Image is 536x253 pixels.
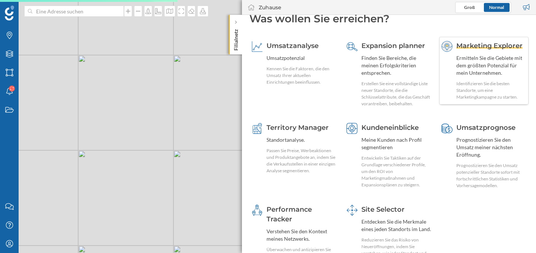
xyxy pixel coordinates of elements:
div: Prognostizieren Sie den Umsatz meiner nächsten Eröffnung. [456,136,526,158]
span: Site Selector [361,205,405,214]
div: Entdecken Sie die Merkmale eines jeden Standorts im Land. [361,218,431,233]
img: sales-explainer.svg [252,41,263,52]
img: monitoring-360.svg [252,205,263,216]
div: Umsatzpotenzial [267,54,336,62]
div: Was wollen Sie erreichen? [249,12,529,26]
div: Passen Sie Preise, Werbeaktionen und Produktangebote an, indem Sie die Verkaufsstellen in einer e... [267,147,336,174]
span: Kundeneinblicke [361,124,419,132]
img: dashboards-manager.svg [347,205,358,216]
div: Kennen Sie die Faktoren, die den Umsatz Ihrer aktuellen Einrichtungen beeinflussen. [267,65,336,86]
div: Finden Sie Bereiche, die meinen Erfolgskriterien entsprechen. [361,54,431,77]
span: Marketing Explorer [456,42,523,50]
img: explorer--hover.svg [441,41,453,52]
div: Standortanalyse. [267,136,336,144]
span: Territory Manager [267,124,329,132]
img: customer-intelligence.svg [347,123,358,134]
span: Expansion planner [361,42,425,50]
img: territory-manager.svg [252,123,263,134]
div: Meine Kunden nach Profil segmentieren [361,136,431,151]
span: Support [16,5,42,12]
span: Umsatzprognose [456,124,516,132]
div: Verstehen Sie den Kontext meines Netzwerks. [267,228,336,243]
span: Performance Tracker [267,205,312,223]
div: Erstellen Sie eine vollständige Liste neuer Standorte, die die Schlüsselattribute, die das Geschä... [361,80,431,107]
img: search-areas.svg [347,41,358,52]
div: Ermitteln Sie die Gebiete mit dem größten Potenzial für mein Unternehmen. [456,54,526,77]
div: Prognostizieren Sie den Umsatz potenzieller Standorte sofort mit fortschrittlichen Statistiken un... [456,162,526,189]
div: Entwickeln Sie Taktiken auf der Grundlage verschiedener Profile, um den ROI von Marketingmaßnahme... [361,155,431,188]
div: Identifizieren Sie die besten Standorte, um eine Marketingkampagne zu starten. [456,80,526,100]
span: Normal [489,4,504,10]
span: Umsatzanalyse [267,42,319,50]
p: Filialnetz [232,26,240,51]
div: Zuhause [259,4,281,11]
span: Groß [464,4,475,10]
img: Geoblink Logo [5,6,14,20]
img: sales-forecast.svg [441,123,453,134]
